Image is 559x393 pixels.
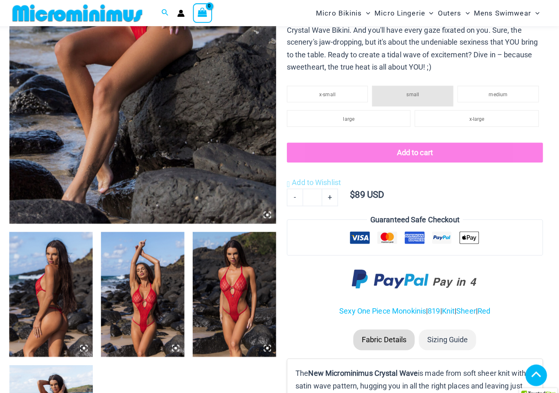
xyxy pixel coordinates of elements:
[167,8,174,18] a: Search icon link
[369,211,464,223] legend: Guaranteed Safe Checkout
[182,9,189,17] a: Account icon link
[306,186,325,203] input: Product quantity
[356,325,416,346] li: Fabric Details
[290,186,306,203] a: -
[322,90,338,96] span: x-small
[475,2,531,23] span: Mens Swimwear
[531,2,539,23] span: Menu Toggle
[352,187,357,197] span: $
[439,2,462,23] span: Outers
[325,186,340,203] a: +
[342,303,427,311] a: Sexy One Piece Monokinis
[290,141,543,160] button: Add to cart
[290,301,543,313] p: | | | |
[462,2,471,23] span: Menu Toggle
[470,115,485,120] span: x-large
[316,1,543,25] nav: Site Navigation
[319,2,364,23] span: Micro Bikinis
[374,2,437,23] a: Micro LingerieMenu ToggleMenu Toggle
[295,176,343,184] span: Add to Wishlist
[374,85,454,105] li: small
[426,2,435,23] span: Menu Toggle
[198,3,216,22] a: View Shopping Cart, empty
[376,2,426,23] span: Micro Lingerie
[473,2,541,23] a: Mens SwimwearMenu ToggleMenu Toggle
[290,109,412,125] li: large
[420,325,477,346] li: Sizing Guide
[16,4,151,22] img: MM SHOP LOGO FLAT
[317,2,374,23] a: Micro BikinisMenu ToggleMenu Toggle
[16,229,99,352] img: Crystal Waves Red 819 One Piece
[352,187,386,197] bdi: 89 USD
[437,2,473,23] a: OutersMenu ToggleMenu Toggle
[443,303,455,311] a: Knit
[478,303,491,311] a: Red
[197,229,279,352] img: Crystal Waves Red 819 One Piece
[364,2,372,23] span: Menu Toggle
[290,85,370,101] li: x-small
[408,90,420,96] span: small
[458,85,539,101] li: medium
[416,109,539,125] li: x-large
[290,174,343,186] a: Add to Wishlist
[489,90,508,96] span: medium
[311,364,419,373] b: New Microminimus Crystal Wave
[107,229,189,352] img: Crystal Waves Red 819 One Piece
[457,303,476,311] a: Sheer
[346,115,357,120] span: large
[429,303,441,311] a: 819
